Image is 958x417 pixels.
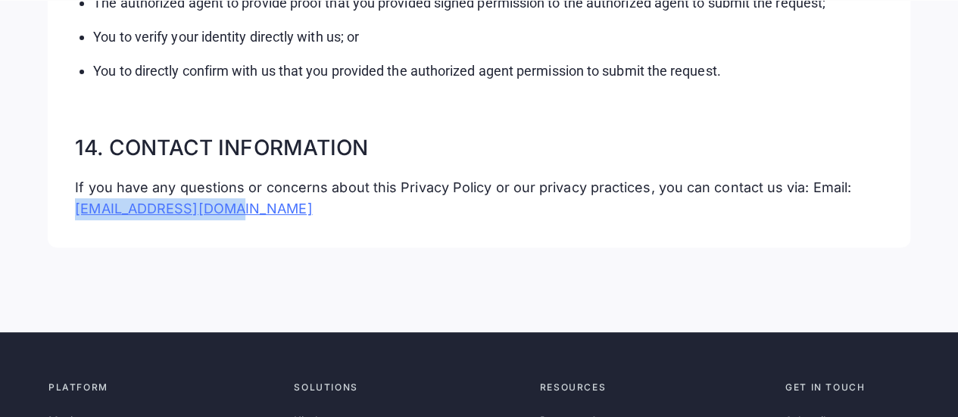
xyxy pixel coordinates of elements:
[48,381,282,394] div: Platform
[540,381,773,394] div: Resources
[75,177,883,221] p: If you have any questions or concerns about this Privacy Policy or our privacy practices, you can...
[75,201,312,216] a: [EMAIL_ADDRESS][DOMAIN_NAME]
[294,381,527,394] div: Solutions
[93,61,883,82] li: You to directly confirm with us that you provided the authorized agent permission to submit the r...
[93,26,883,48] li: You to verify your identity directly with us; or
[75,107,883,165] h2: 14. CONTACT INFORMATION
[785,381,910,394] div: Get in touch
